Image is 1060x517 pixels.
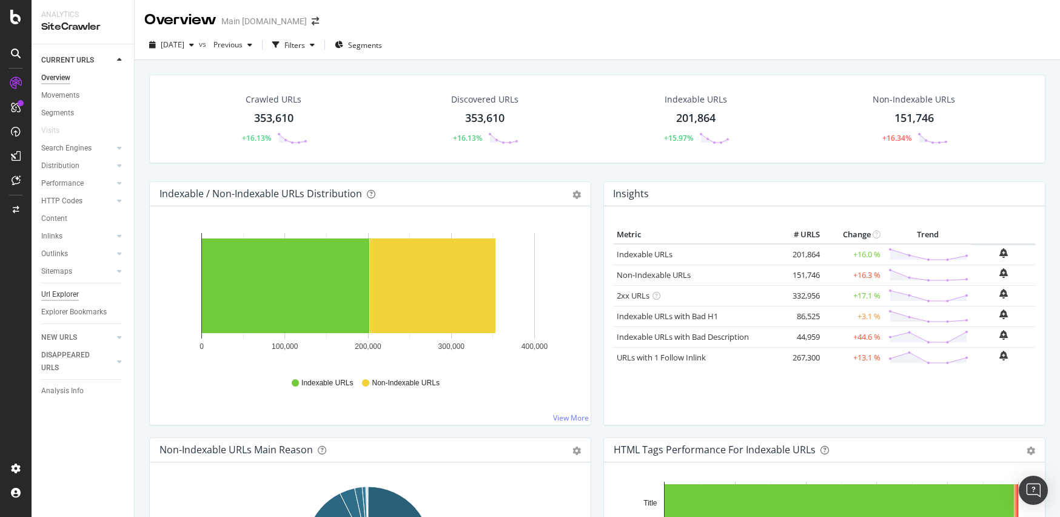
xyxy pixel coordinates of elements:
div: CURRENT URLS [41,54,94,67]
a: Analysis Info [41,385,126,397]
button: Previous [209,35,257,55]
td: 201,864 [774,244,823,265]
div: Visits [41,124,59,137]
div: bell-plus [999,309,1008,319]
a: Sitemaps [41,265,113,278]
a: URLs with 1 Follow Inlink [617,352,706,363]
div: Indexable / Non-Indexable URLs Distribution [159,188,362,200]
h4: Insights [613,186,649,202]
a: Distribution [41,160,113,172]
text: 400,000 [522,342,548,351]
td: 86,525 [774,306,823,326]
span: Non-Indexable URLs [372,378,439,388]
div: +15.97% [664,133,693,143]
th: Trend [884,226,971,244]
div: HTTP Codes [41,195,82,208]
div: bell-plus [999,248,1008,258]
div: Filters [284,40,305,50]
div: Sitemaps [41,265,72,278]
span: Previous [209,39,243,50]
a: Content [41,212,126,225]
a: Inlinks [41,230,113,243]
a: NEW URLS [41,331,113,344]
a: Explorer Bookmarks [41,306,126,319]
td: +13.1 % [823,347,884,368]
div: HTML Tags Performance for Indexable URLs [614,444,816,456]
div: Inlinks [41,230,62,243]
div: Non-Indexable URLs Main Reason [159,444,313,456]
div: Indexable URLs [665,93,727,106]
text: 200,000 [355,342,381,351]
span: Indexable URLs [301,378,353,388]
div: gear [1027,447,1035,455]
div: Main [DOMAIN_NAME] [221,15,307,27]
div: Analytics [41,10,124,20]
div: bell-plus [999,351,1008,360]
td: +3.1 % [823,306,884,326]
div: Crawled URLs [246,93,301,106]
div: gear [572,191,581,199]
div: Search Engines [41,142,92,155]
span: Segments [348,40,382,50]
td: +17.1 % [823,285,884,306]
div: bell-plus [999,289,1008,299]
button: Segments [330,35,387,55]
div: Movements [41,89,79,102]
td: +16.3 % [823,265,884,285]
div: 353,610 [254,110,294,126]
a: HTTP Codes [41,195,113,208]
a: View More [553,413,589,423]
a: Indexable URLs [617,249,673,260]
div: 353,610 [465,110,505,126]
th: Metric [614,226,774,244]
th: Change [823,226,884,244]
button: Filters [267,35,320,55]
div: NEW URLS [41,331,77,344]
td: +44.6 % [823,326,884,347]
text: 0 [200,342,204,351]
a: Overview [41,72,126,84]
td: 267,300 [774,347,823,368]
div: Discovered URLs [451,93,518,106]
a: Visits [41,124,72,137]
button: [DATE] [144,35,199,55]
td: 151,746 [774,265,823,285]
div: bell-plus [999,268,1008,278]
a: Search Engines [41,142,113,155]
div: Performance [41,177,84,190]
a: Url Explorer [41,288,126,301]
a: Movements [41,89,126,102]
div: Overview [144,10,216,30]
a: Indexable URLs with Bad H1 [617,311,718,322]
svg: A chart. [159,226,577,367]
text: 100,000 [272,342,298,351]
div: Content [41,212,67,225]
div: Overview [41,72,70,84]
span: vs [199,39,209,49]
td: +16.0 % [823,244,884,265]
a: 2xx URLs [617,290,649,301]
a: CURRENT URLS [41,54,113,67]
th: # URLS [774,226,823,244]
td: 332,956 [774,285,823,306]
div: arrow-right-arrow-left [312,17,319,25]
div: 151,746 [894,110,934,126]
a: Outlinks [41,248,113,260]
div: Open Intercom Messenger [1019,476,1048,505]
div: +16.13% [453,133,482,143]
div: Segments [41,107,74,120]
div: 201,864 [676,110,716,126]
div: bell-plus [999,330,1008,340]
div: Url Explorer [41,288,79,301]
a: Performance [41,177,113,190]
div: SiteCrawler [41,20,124,34]
div: Distribution [41,160,79,172]
div: Explorer Bookmarks [41,306,107,319]
div: Outlinks [41,248,68,260]
a: DISAPPEARED URLS [41,349,113,374]
td: 44,959 [774,326,823,347]
div: DISAPPEARED URLS [41,349,102,374]
div: +16.34% [882,133,911,143]
div: +16.13% [242,133,271,143]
